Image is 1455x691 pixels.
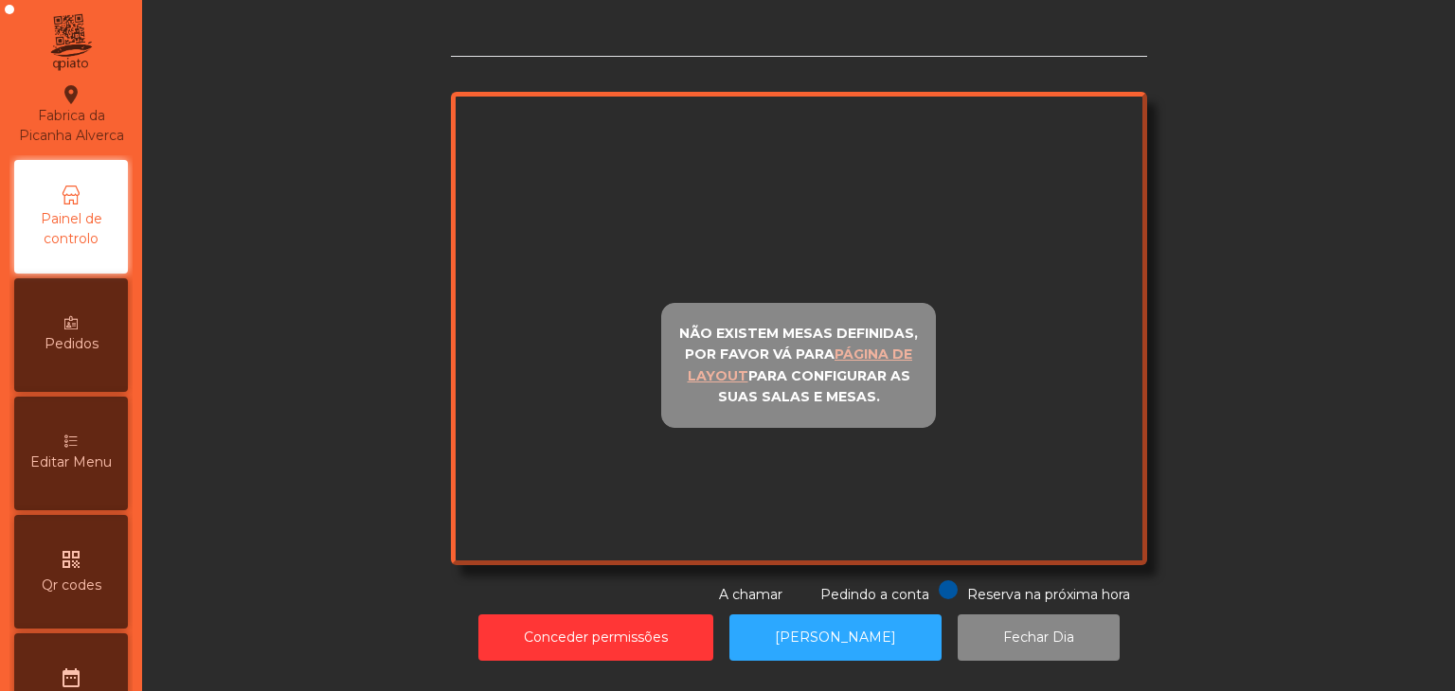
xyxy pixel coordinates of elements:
span: Painel de controlo [19,209,123,249]
u: página de layout [688,345,913,384]
button: [PERSON_NAME] [729,614,942,661]
img: qpiato [47,9,94,76]
div: Fabrica da Picanha Alverca [15,83,127,146]
span: A chamar [719,586,782,603]
span: Reserva na próxima hora [967,586,1130,603]
span: Editar Menu [30,452,112,472]
i: qr_code [60,548,82,571]
button: Fechar Dia [958,614,1120,661]
p: Não existem mesas definidas, por favor vá para para configurar as suas salas e mesas. [670,323,927,408]
button: Conceder permissões [478,614,713,661]
i: location_on [60,83,82,106]
span: Pedindo a conta [820,586,929,603]
span: Pedidos [45,334,99,354]
i: date_range [60,666,82,689]
span: Qr codes [42,576,101,595]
